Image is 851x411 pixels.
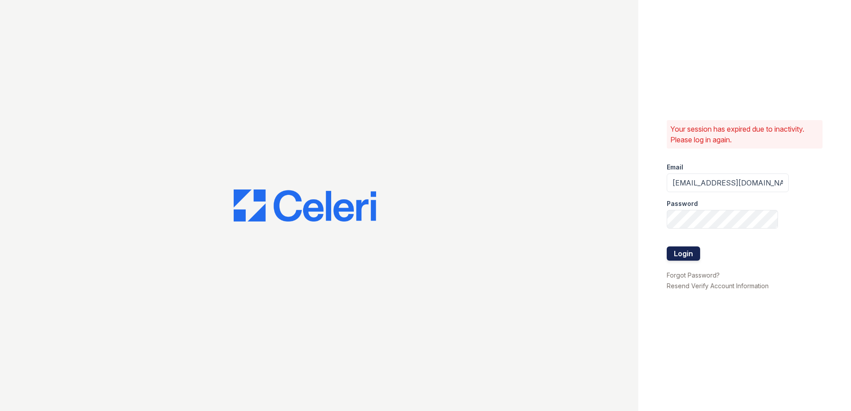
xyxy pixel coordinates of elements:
[234,189,376,222] img: CE_Logo_Blue-a8612792a0a2168367f1c8372b55b34899dd931a85d93a1a3d3e32e68fde9ad4.png
[667,199,698,208] label: Password
[670,124,819,145] p: Your session has expired due to inactivity. Please log in again.
[667,163,683,172] label: Email
[667,282,769,290] a: Resend Verify Account Information
[667,271,720,279] a: Forgot Password?
[667,246,700,261] button: Login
